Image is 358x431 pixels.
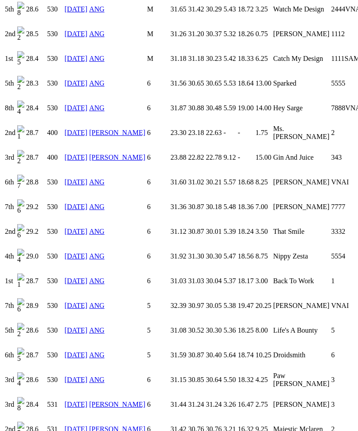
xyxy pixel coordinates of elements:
[26,269,46,293] td: 28.7
[206,368,222,392] td: 30.64
[170,96,187,120] td: 31.87
[273,319,330,342] td: Life's A Bounty
[47,244,64,268] td: 530
[65,302,88,309] a: [DATE]
[170,47,187,71] td: 31.18
[206,22,222,46] td: 30.37
[65,252,88,260] a: [DATE]
[65,104,88,112] a: [DATE]
[17,224,24,239] img: 6
[255,71,272,95] td: 13.00
[273,195,330,219] td: [PERSON_NAME]
[17,199,24,214] img: 6
[206,195,222,219] td: 30.18
[237,195,254,219] td: 18.36
[273,244,330,268] td: Nippy Zesta
[65,30,88,37] a: [DATE]
[47,393,64,416] td: 531
[223,269,236,293] td: 5.37
[47,220,64,244] td: 530
[17,372,24,387] img: 4
[17,348,24,363] img: 5
[255,294,272,318] td: 20.25
[188,343,205,367] td: 30.87
[89,302,105,309] a: ANG
[89,104,105,112] a: ANG
[65,129,88,136] a: [DATE]
[188,195,205,219] td: 30.87
[17,150,24,165] img: 2
[170,368,187,392] td: 31.15
[237,146,254,169] td: -
[188,294,205,318] td: 30.97
[65,277,88,285] a: [DATE]
[26,195,46,219] td: 29.2
[188,121,205,145] td: 23.18
[273,220,330,244] td: That Smile
[223,294,236,318] td: 5.38
[223,368,236,392] td: 5.50
[223,71,236,95] td: 5.53
[188,47,205,71] td: 31.18
[273,294,330,318] td: [PERSON_NAME]
[89,55,105,62] a: ANG
[170,269,187,293] td: 31.03
[89,30,105,37] a: ANG
[255,319,272,342] td: 8.00
[170,170,187,194] td: 31.60
[273,47,330,71] td: Catch My Design
[65,55,88,62] a: [DATE]
[4,146,16,169] td: 3rd
[188,244,205,268] td: 31.30
[170,393,187,416] td: 31.44
[147,393,169,416] td: 6
[237,294,254,318] td: 19.47
[273,269,330,293] td: Back To Work
[188,368,205,392] td: 30.85
[26,96,46,120] td: 28.4
[237,71,254,95] td: 18.64
[237,269,254,293] td: 18.17
[26,71,46,95] td: 28.3
[89,203,105,210] a: ANG
[26,121,46,145] td: 28.7
[273,96,330,120] td: Hey Sarge
[89,277,105,285] a: ANG
[89,178,105,186] a: ANG
[47,294,64,318] td: 530
[4,22,16,46] td: 2nd
[255,170,272,194] td: 8.25
[17,26,24,41] img: 2
[26,294,46,318] td: 28.9
[188,71,205,95] td: 30.65
[188,220,205,244] td: 30.87
[170,244,187,268] td: 31.92
[47,96,64,120] td: 530
[89,79,105,87] a: ANG
[237,244,254,268] td: 18.56
[147,22,169,46] td: M
[89,5,105,13] a: ANG
[89,228,105,235] a: ANG
[223,195,236,219] td: 5.48
[47,195,64,219] td: 530
[26,220,46,244] td: 29.2
[223,170,236,194] td: 5.57
[273,146,330,169] td: Gin And Juice
[223,343,236,367] td: 5.64
[26,170,46,194] td: 28.8
[147,195,169,219] td: 6
[170,343,187,367] td: 31.59
[26,319,46,342] td: 28.6
[147,294,169,318] td: 5
[147,71,169,95] td: 6
[147,319,169,342] td: 5
[255,96,272,120] td: 14.00
[17,298,24,313] img: 6
[170,22,187,46] td: 31.26
[147,343,169,367] td: 5
[65,5,88,13] a: [DATE]
[4,71,16,95] td: 5th
[237,220,254,244] td: 18.24
[206,269,222,293] td: 30.04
